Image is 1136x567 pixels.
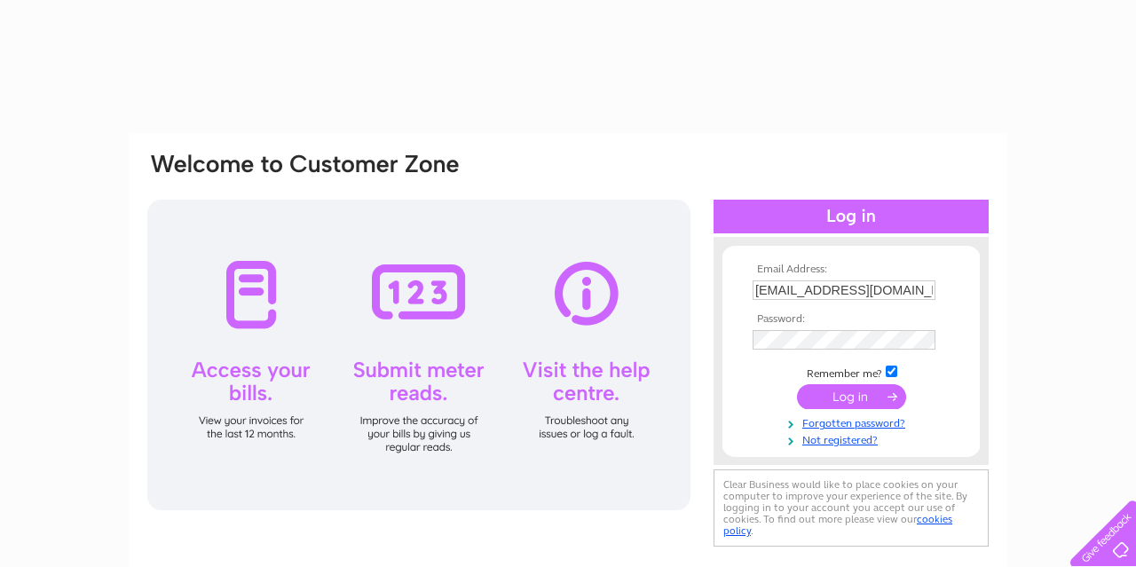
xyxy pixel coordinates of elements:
[753,430,954,447] a: Not registered?
[748,363,954,381] td: Remember me?
[797,384,906,409] input: Submit
[753,413,954,430] a: Forgotten password?
[723,513,952,537] a: cookies policy
[748,264,954,276] th: Email Address:
[714,469,989,547] div: Clear Business would like to place cookies on your computer to improve your experience of the sit...
[748,313,954,326] th: Password:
